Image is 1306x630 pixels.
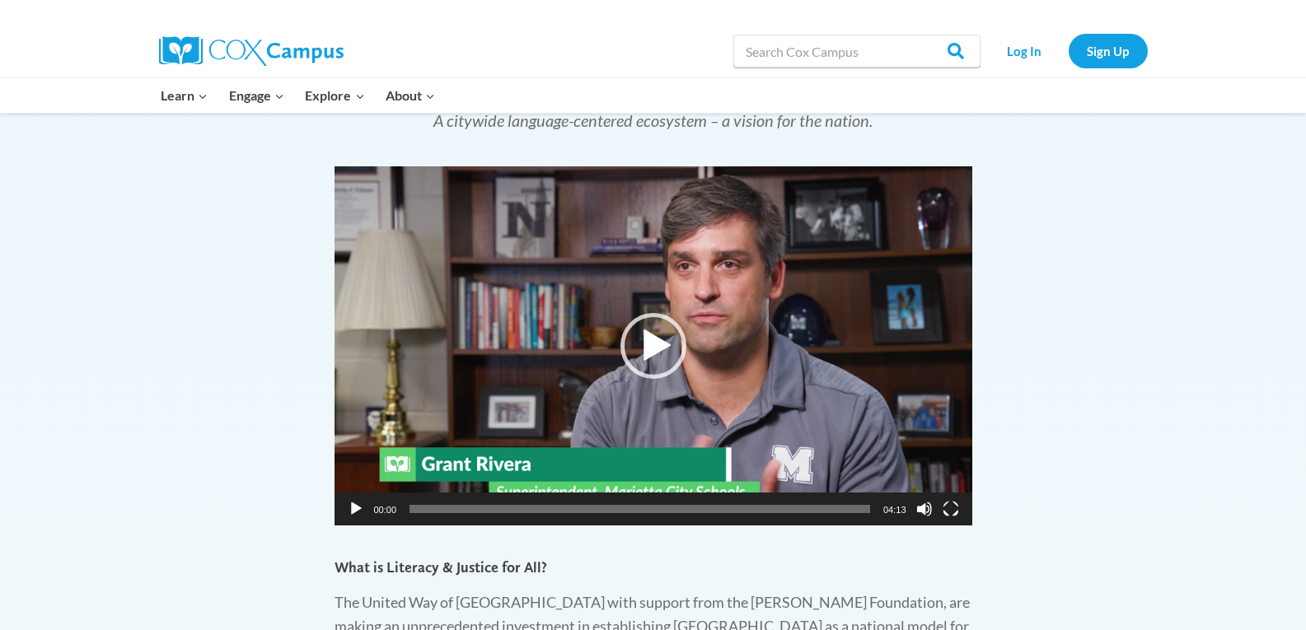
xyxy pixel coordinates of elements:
[348,501,364,517] button: Play
[151,78,446,113] nav: Primary Navigation
[335,166,972,525] div: Video Player
[410,505,870,513] span: Time Slider
[295,78,376,113] button: Child menu of Explore
[335,107,972,133] p: A citywide language-centered ecosystem – a vision for the nation.
[374,505,397,515] span: 00:00
[218,78,295,113] button: Child menu of Engage
[989,34,1060,68] a: Log In
[989,34,1148,68] nav: Secondary Navigation
[375,78,446,113] button: Child menu of About
[943,501,959,517] button: Fullscreen
[151,78,219,113] button: Child menu of Learn
[733,35,981,68] input: Search Cox Campus
[916,501,933,517] button: Mute
[620,313,686,379] div: Play
[335,558,972,576] h3: What is Literacy & Justice for All?
[1069,34,1148,68] a: Sign Up
[883,505,906,515] span: 04:13
[159,36,344,66] img: Cox Campus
